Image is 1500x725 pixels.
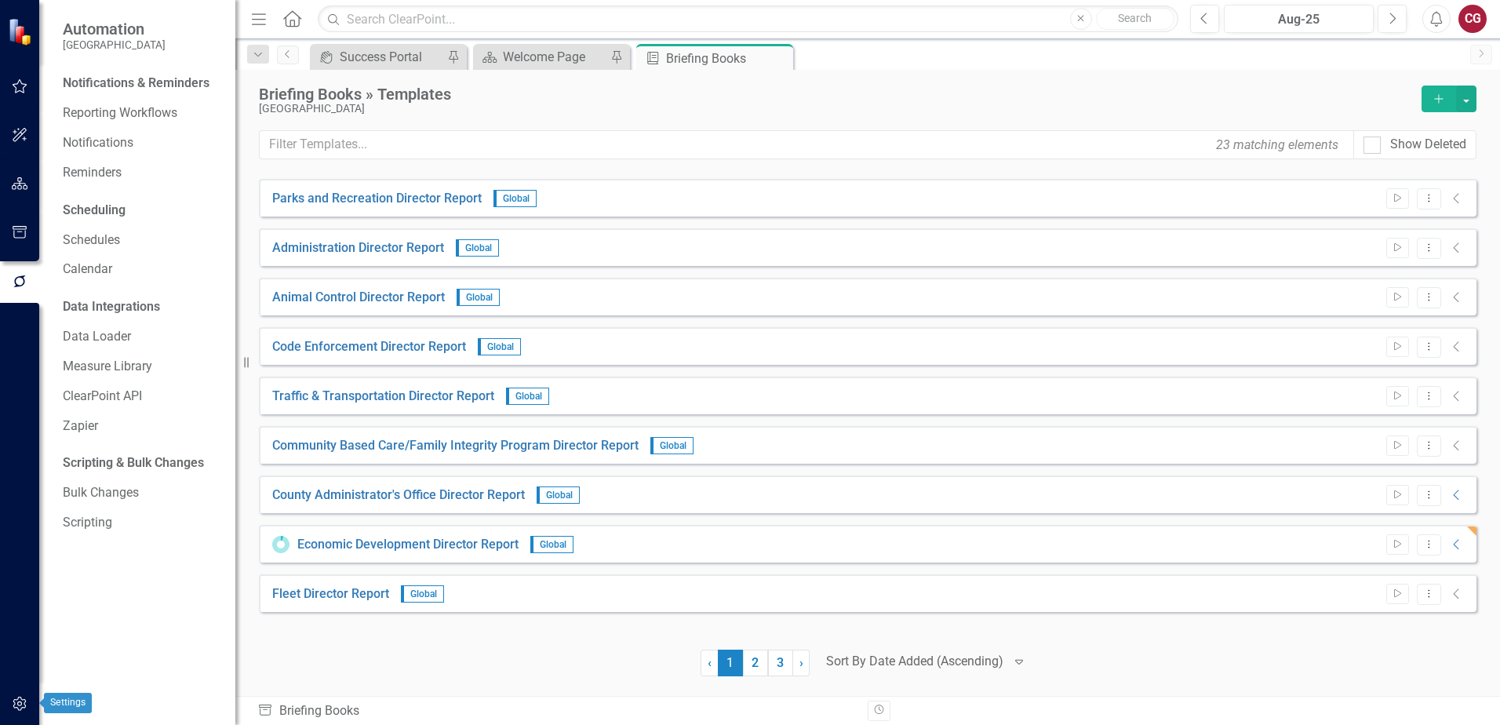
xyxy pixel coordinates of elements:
span: Global [493,190,537,207]
span: Global [650,437,694,454]
div: Welcome Page [503,47,606,67]
div: Briefing Books » Templates [259,86,1414,103]
input: Search ClearPoint... [318,5,1178,33]
img: ClearPoint Strategy [8,18,35,46]
span: Global [401,585,444,603]
a: Administration Director Report [272,239,444,257]
div: [GEOGRAPHIC_DATA] [259,103,1414,115]
span: 1 [718,650,743,676]
span: Global [530,536,573,553]
span: Automation [63,20,166,38]
a: 2 [743,650,768,676]
a: Reporting Workflows [63,104,220,122]
a: Calendar [63,260,220,279]
button: Search [1096,8,1174,30]
a: Animal Control Director Report [272,289,445,307]
a: Traffic & Transportation Director Report [272,388,494,406]
span: Global [506,388,549,405]
span: Global [457,289,500,306]
a: Community Based Care/Family Integrity Program Director Report [272,437,639,455]
a: Schedules [63,231,220,250]
span: Global [456,239,499,257]
a: Parks and Recreation Director Report [272,190,482,208]
a: Reminders [63,164,220,182]
div: Scripting & Bulk Changes [63,454,204,472]
a: Fleet Director Report [272,585,389,603]
a: Notifications [63,134,220,152]
a: ClearPoint API [63,388,220,406]
div: Data Integrations [63,298,160,316]
a: Scripting [63,514,220,532]
a: County Administrator's Office Director Report [272,486,525,505]
button: CG [1458,5,1487,33]
a: Bulk Changes [63,484,220,502]
div: Success Portal [340,47,443,67]
a: Economic Development Director Report [297,536,519,554]
div: Briefing Books [257,702,856,720]
div: Notifications & Reminders [63,75,209,93]
div: 23 matching elements [1212,132,1342,158]
a: Zapier [63,417,220,435]
a: 3 [768,650,793,676]
a: Welcome Page [477,47,606,67]
a: Code Enforcement Director Report [272,338,466,356]
span: › [799,655,803,670]
span: Global [537,486,580,504]
a: Measure Library [63,358,220,376]
a: Data Loader [63,328,220,346]
small: [GEOGRAPHIC_DATA] [63,38,166,51]
div: Scheduling [63,202,126,220]
span: Search [1118,12,1152,24]
span: Global [478,338,521,355]
div: Briefing Books [666,49,789,68]
input: Filter Templates... [259,130,1354,159]
div: Show Deleted [1390,136,1466,154]
div: Settings [44,693,92,713]
span: ‹ [708,655,712,670]
div: Aug-25 [1229,10,1368,29]
a: Success Portal [314,47,443,67]
button: Aug-25 [1224,5,1374,33]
